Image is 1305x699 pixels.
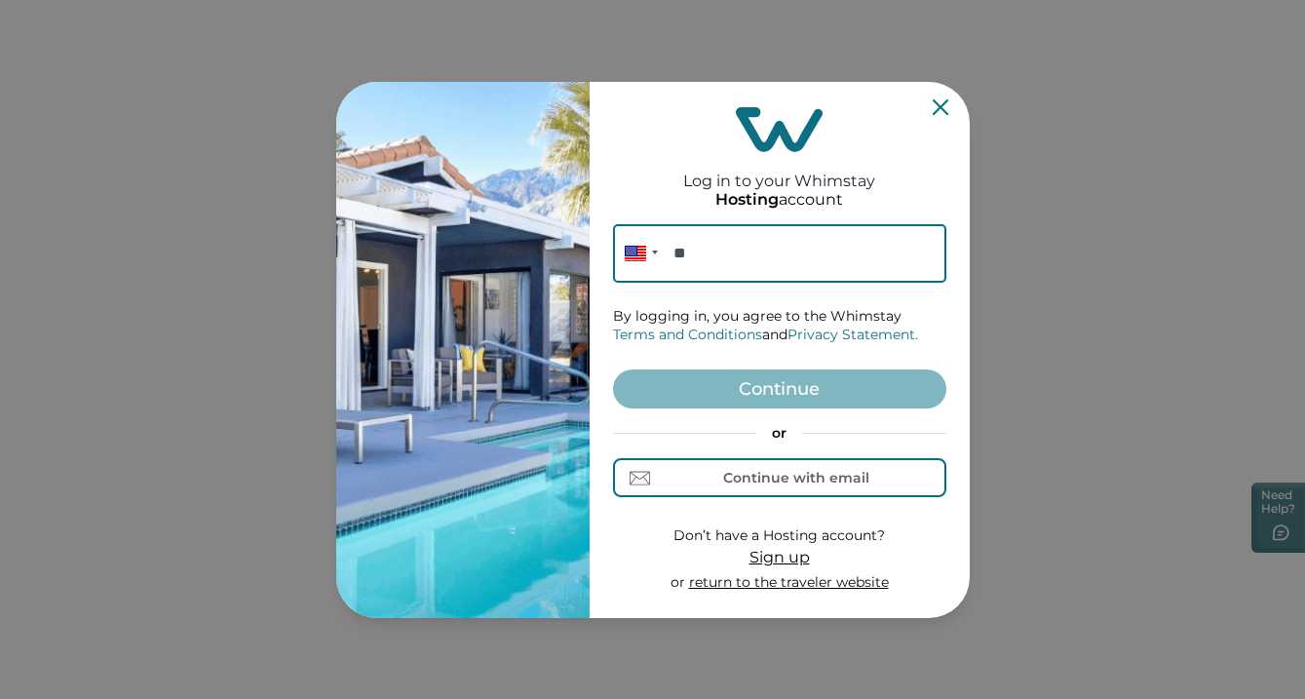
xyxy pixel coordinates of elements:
button: Continue [613,369,946,408]
span: Sign up [749,548,810,566]
a: return to the traveler website [689,573,889,591]
p: Hosting [715,190,779,210]
p: or [613,424,946,444]
button: Continue with email [613,458,946,497]
img: auth-banner [336,82,590,618]
h2: Log in to your Whimstay [683,152,875,190]
div: United States: + 1 [613,224,664,283]
p: or [671,573,889,593]
a: Terms and Conditions [613,326,762,343]
p: account [715,190,843,210]
button: Close [933,99,948,115]
a: Privacy Statement. [787,326,918,343]
p: Don’t have a Hosting account? [671,526,889,546]
p: By logging in, you agree to the Whimstay and [613,307,946,345]
div: Continue with email [723,470,869,485]
img: login-logo [736,107,824,152]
